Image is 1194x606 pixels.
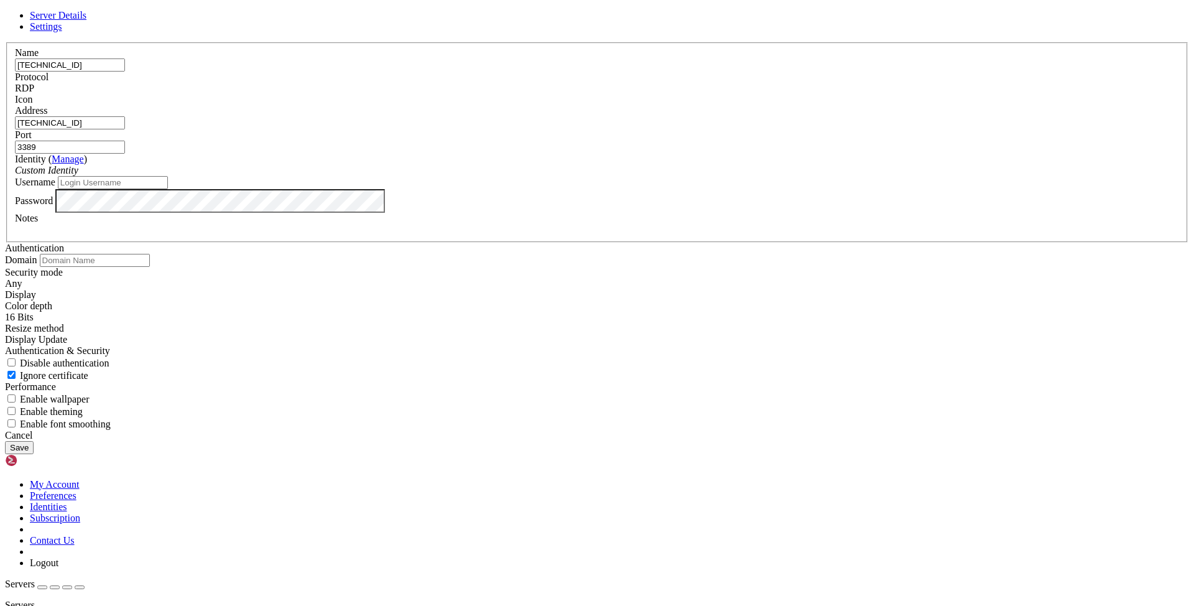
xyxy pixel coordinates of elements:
label: Username [15,177,55,187]
label: Display Update channel added with RDP 8.1 to signal the server when the client display size has c... [5,323,64,333]
label: Address [15,105,47,116]
input: Disable authentication [7,358,16,366]
label: The color depth to request, in bits-per-pixel. [5,301,52,311]
label: Protocol [15,72,49,82]
span: 16 Bits [5,312,34,322]
label: If set to true, enables rendering of the desktop wallpaper. By default, wallpaper will be disable... [5,394,90,404]
input: Domain Name [40,254,150,267]
a: Contact Us [30,535,75,546]
a: Preferences [30,490,76,501]
span: Enable font smoothing [20,419,111,429]
label: Password [15,195,53,205]
label: Port [15,129,32,140]
span: Display Update [5,334,67,345]
i: Custom Identity [15,165,78,175]
a: Subscription [30,513,80,523]
span: Any [5,278,22,289]
label: Notes [15,213,38,223]
a: Server Details [30,10,86,21]
img: Shellngn [5,454,76,467]
input: Enable theming [7,407,16,415]
label: If set to true, authentication will be disabled. Note that this refers to authentication that tak... [5,358,109,368]
label: If set to true, the certificate returned by the server will be ignored, even if that certificate ... [5,370,88,381]
div: Custom Identity [15,165,1179,176]
label: If set to true, text will be rendered with smooth edges. Text over RDP is rendered with rough edg... [5,419,111,429]
label: Identity [15,154,87,164]
input: Host Name or IP [15,116,125,129]
span: Enable theming [20,406,83,417]
label: If set to true, enables use of theming of windows and controls. [5,406,83,417]
label: Display [5,289,36,300]
input: Enable font smoothing [7,419,16,427]
div: Display Update [5,334,1189,345]
a: Manage [52,154,84,164]
a: Logout [30,557,58,568]
span: ( ) [49,154,87,164]
div: Cancel [5,430,1189,441]
label: Icon [15,94,32,105]
input: Server Name [15,58,125,72]
div: Any [5,278,1189,289]
label: Domain [5,254,37,265]
label: Performance [5,381,56,392]
a: Servers [5,579,85,589]
a: My Account [30,479,80,490]
span: Disable authentication [20,358,109,368]
input: Port Number [15,141,125,154]
span: RDP [15,83,34,93]
span: Servers [5,579,35,589]
label: Authentication & Security [5,345,110,356]
span: Enable wallpaper [20,394,90,404]
div: RDP [15,83,1179,94]
label: Authentication [5,243,64,253]
input: Enable wallpaper [7,394,16,403]
input: Ignore certificate [7,371,16,379]
input: Login Username [58,176,168,189]
a: Settings [30,21,62,32]
button: Save [5,441,34,454]
div: 16 Bits [5,312,1189,323]
label: Security mode [5,267,63,277]
span: Ignore certificate [20,370,88,381]
a: Identities [30,501,67,512]
label: Name [15,47,39,58]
